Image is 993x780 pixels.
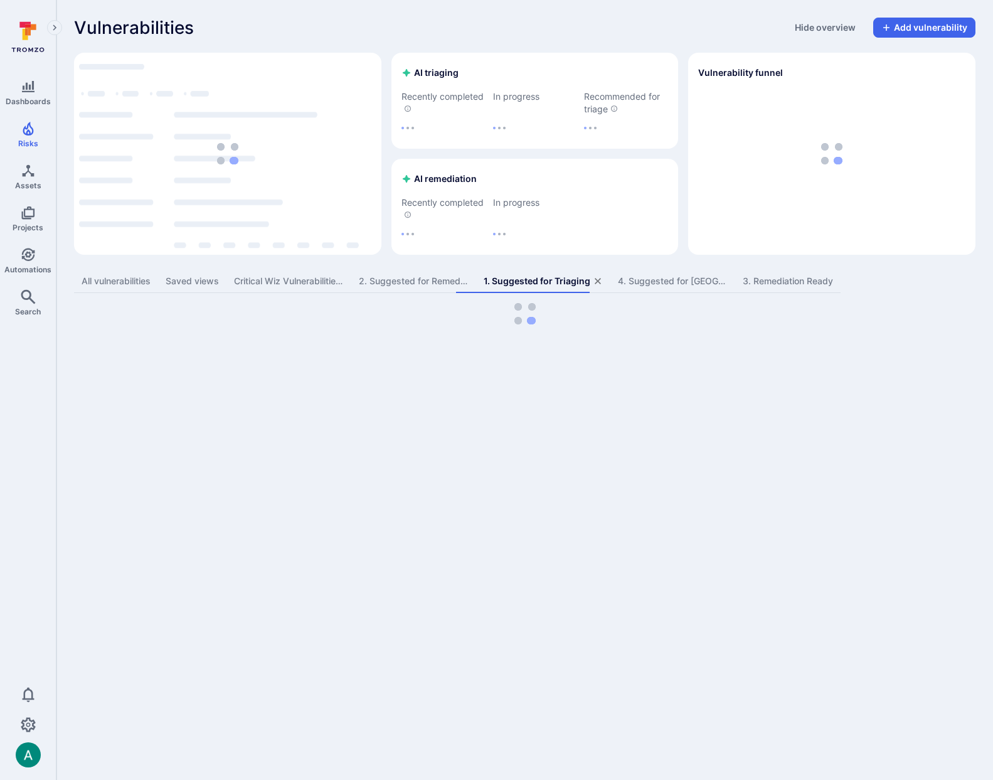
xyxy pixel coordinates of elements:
[787,18,863,38] button: Hide overview
[493,233,506,235] img: Loading...
[74,270,975,293] div: assets tabs
[166,275,219,287] div: Saved views
[618,275,728,287] div: 4. Suggested for Closure
[47,20,62,35] button: Expand navigation menu
[493,196,577,209] span: In progress
[873,18,975,38] button: Add vulnerability
[404,211,412,218] svg: AI remediated vulnerabilities in the last 7 days
[6,97,51,106] span: Dashboards
[74,303,975,324] div: loading spinner
[514,303,536,324] img: Loading...
[493,127,506,129] img: Loading...
[50,23,59,33] i: Expand navigation menu
[698,67,783,79] h2: Vulnerability funnel
[493,90,577,103] span: In progress
[401,173,477,185] h2: AI remediation
[13,223,43,232] span: Projects
[404,105,412,112] svg: AI triaged vulnerabilities in the last 7 days
[610,105,618,112] svg: Vulnerabilities with critical and high severity from supported integrations (SCA/SAST/CSPM) that ...
[18,139,38,148] span: Risks
[74,18,194,38] span: Vulnerabilities
[401,67,459,79] h2: AI triaging
[16,742,41,767] div: Arjan Dehar
[584,127,597,129] img: Loading...
[401,233,414,235] img: Loading...
[743,275,833,287] div: 3. Remediation Ready
[16,742,41,767] img: ACg8ocLSa5mPYBaXNx3eFu_EmspyJX0laNWN7cXOFirfQ7srZveEpg=s96-c
[79,58,376,250] div: loading spinner
[4,265,51,274] span: Automations
[359,275,469,287] div: 2. Suggested for Remediation
[401,90,486,115] span: Recently completed
[82,275,151,287] div: All vulnerabilities
[15,307,41,316] span: Search
[484,275,590,287] div: 1. Suggested for Triaging
[584,90,668,115] span: Recommended for triage
[401,196,486,222] span: Recently completed
[15,181,41,190] span: Assets
[401,127,414,129] img: Loading...
[234,275,344,287] div: Critical Wiz Vulnerabilities per Image
[74,53,381,255] div: Top integrations by vulnerabilities
[217,143,238,164] img: Loading...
